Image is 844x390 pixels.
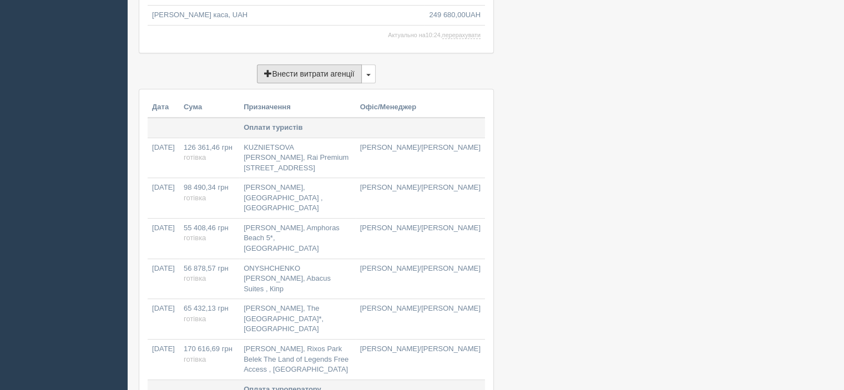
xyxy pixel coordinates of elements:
td: ONYSHCHENKO [PERSON_NAME], Abacus Suites , Кіпр [239,259,355,299]
span: готівка [184,234,206,242]
td: [PERSON_NAME], Amphoras Beach 5*, [GEOGRAPHIC_DATA] [239,218,355,259]
td: 126 361,46 грн [179,138,239,178]
span: готівка [184,355,206,363]
td: 65 432,13 грн [179,299,239,340]
td: 98 490,34 грн [179,178,239,219]
td: [PERSON_NAME], [GEOGRAPHIC_DATA] , [GEOGRAPHIC_DATA] [239,178,355,219]
td: 170 616,69 грн [179,339,239,379]
td: [PERSON_NAME] каса, UAH [148,6,424,26]
th: Призначення [239,98,355,118]
td: [DATE] [148,259,179,299]
th: Офіс/Менеджер [356,98,485,118]
span: 249 680,00 [429,11,465,19]
td: 56 878,57 грн [179,259,239,299]
span: Актуально на , [388,32,481,39]
td: [DATE] [148,178,179,219]
button: Внести витрати агенції [257,64,361,83]
span: 10:24 [426,32,441,38]
td: [PERSON_NAME], Rixos Park Belek The Land of Legends Free Access , [GEOGRAPHIC_DATA] [239,339,355,379]
td: [PERSON_NAME]/[PERSON_NAME] [356,138,485,178]
td: [PERSON_NAME]/[PERSON_NAME] [356,299,485,340]
td: [PERSON_NAME]/[PERSON_NAME] [356,259,485,299]
span: готівка [184,153,206,161]
td: [DATE] [148,299,179,340]
a: перерахувати [442,32,481,39]
th: Сума [179,98,239,118]
td: KUZNIETSOVA [PERSON_NAME], Rai Premium [STREET_ADDRESS] [239,138,355,178]
td: [PERSON_NAME]/[PERSON_NAME] [356,339,485,379]
span: готівка [184,274,206,282]
th: Дата [148,98,179,118]
td: 55 408,46 грн [179,218,239,259]
td: Оплати туристів [239,118,485,138]
td: [DATE] [148,138,179,178]
span: готівка [184,315,206,323]
td: [DATE] [148,339,179,379]
span: готівка [184,194,206,202]
td: [PERSON_NAME]/[PERSON_NAME] [356,218,485,259]
td: [PERSON_NAME]/[PERSON_NAME] [356,178,485,219]
td: UAH [424,6,485,26]
td: [DATE] [148,218,179,259]
td: [PERSON_NAME], The [GEOGRAPHIC_DATA]*, [GEOGRAPHIC_DATA] [239,299,355,340]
